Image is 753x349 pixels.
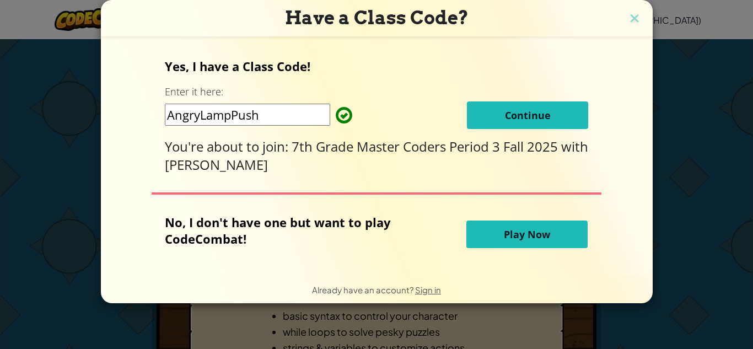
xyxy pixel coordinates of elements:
[165,137,292,155] span: You're about to join:
[561,137,588,155] span: with
[312,284,415,295] span: Already have an account?
[165,155,268,174] span: [PERSON_NAME]
[466,221,588,248] button: Play Now
[627,11,642,28] img: close icon
[285,7,469,29] span: Have a Class Code?
[165,214,411,247] p: No, I don't have one but want to play CodeCombat!
[292,137,561,155] span: 7th Grade Master Coders Period 3 Fall 2025
[504,228,550,241] span: Play Now
[415,284,441,295] a: Sign in
[467,101,588,129] button: Continue
[505,109,551,122] span: Continue
[165,58,589,74] p: Yes, I have a Class Code!
[165,85,223,99] label: Enter it here:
